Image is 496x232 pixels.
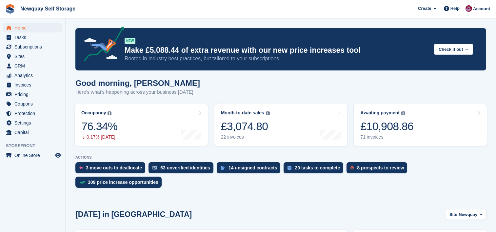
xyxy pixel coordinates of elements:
[75,155,486,160] p: ACTIONS
[473,6,490,12] span: Account
[3,128,62,137] a: menu
[14,33,54,42] span: Tasks
[108,111,111,115] img: icon-info-grey-7440780725fd019a000dd9b08b2336e03edf1995a4989e88bcd33f0948082b44.svg
[125,46,429,55] p: Make £5,088.44 of extra revenue with our new price increases tool
[3,61,62,70] a: menu
[125,38,135,44] div: NEW
[14,151,54,160] span: Online Store
[3,118,62,127] a: menu
[14,99,54,108] span: Coupons
[3,52,62,61] a: menu
[3,109,62,118] a: menu
[14,118,54,127] span: Settings
[18,3,78,14] a: Newquay Self Storage
[75,88,200,96] p: Here's what's happening across your business [DATE]
[81,134,117,140] div: 0.17% [DATE]
[14,42,54,51] span: Subscriptions
[14,52,54,61] span: Sites
[149,162,217,177] a: 63 unverified identities
[434,44,473,55] button: Check it out →
[446,209,486,220] button: Site: Newquay
[81,110,106,116] div: Occupancy
[75,104,208,146] a: Occupancy 76.34% 0.17% [DATE]
[295,165,340,170] div: 29 tasks to complete
[86,165,142,170] div: 3 move outs to deallocate
[284,162,347,177] a: 29 tasks to complete
[5,4,15,14] img: stora-icon-8386f47178a22dfd0bd8f6a31ec36ba5ce8667c1dd55bd0f319d3a0aa187defe.svg
[221,110,264,116] div: Month-to-date sales
[79,181,85,184] img: price_increase_opportunities-93ffe204e8149a01c8c9dc8f82e8f89637d9d84a8eef4429ea346261dce0b2c0.svg
[14,23,54,32] span: Home
[3,151,62,160] a: menu
[14,109,54,118] span: Protection
[54,151,62,159] a: Preview store
[354,104,487,146] a: Awaiting payment £10,908.86 71 invoices
[3,90,62,99] a: menu
[3,99,62,108] a: menu
[14,128,54,137] span: Capital
[360,110,400,116] div: Awaiting payment
[75,210,192,219] h2: [DATE] in [GEOGRAPHIC_DATA]
[360,134,413,140] div: 71 invoices
[3,42,62,51] a: menu
[221,120,270,133] div: £3,074.80
[418,5,431,12] span: Create
[152,166,157,170] img: verify_identity-adf6edd0f0f0b5bbfe63781bf79b02c33cf7c696d77639b501bdc392416b5a36.svg
[75,79,200,87] h1: Good morning, [PERSON_NAME]
[3,80,62,89] a: menu
[214,104,347,146] a: Month-to-date sales £3,074.80 22 invoices
[401,111,405,115] img: icon-info-grey-7440780725fd019a000dd9b08b2336e03edf1995a4989e88bcd33f0948082b44.svg
[3,33,62,42] a: menu
[466,5,472,12] img: Paul Upson
[75,162,149,177] a: 3 move outs to deallocate
[14,90,54,99] span: Pricing
[88,180,158,185] div: 309 price increase opportunities
[450,5,460,12] span: Help
[350,166,354,170] img: prospect-51fa495bee0391a8d652442698ab0144808aea92771e9ea1ae160a38d050c398.svg
[266,111,270,115] img: icon-info-grey-7440780725fd019a000dd9b08b2336e03edf1995a4989e88bcd33f0948082b44.svg
[449,211,459,218] span: Site:
[14,80,54,89] span: Invoices
[75,177,165,191] a: 309 price increase opportunities
[14,71,54,80] span: Analytics
[357,165,404,170] div: 8 prospects to review
[78,27,124,64] img: price-adjustments-announcement-icon-8257ccfd72463d97f412b2fc003d46551f7dbcb40ab6d574587a9cd5c0d94...
[6,143,65,149] span: Storefront
[160,165,210,170] div: 63 unverified identities
[347,162,410,177] a: 8 prospects to review
[79,166,83,170] img: move_outs_to_deallocate_icon-f764333ba52eb49d3ac5e1228854f67142a1ed5810a6f6cc68b1a99e826820c5.svg
[228,165,277,170] div: 14 unsigned contracts
[3,23,62,32] a: menu
[360,120,413,133] div: £10,908.86
[459,211,477,218] span: Newquay
[81,120,117,133] div: 76.34%
[288,166,291,170] img: task-75834270c22a3079a89374b754ae025e5fb1db73e45f91037f5363f120a921f8.svg
[221,166,225,170] img: contract_signature_icon-13c848040528278c33f63329250d36e43548de30e8caae1d1a13099fd9432cc5.svg
[221,134,270,140] div: 22 invoices
[125,55,429,62] p: Rooted in industry best practices, but tailored to your subscriptions.
[3,71,62,80] a: menu
[14,61,54,70] span: CRM
[217,162,284,177] a: 14 unsigned contracts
